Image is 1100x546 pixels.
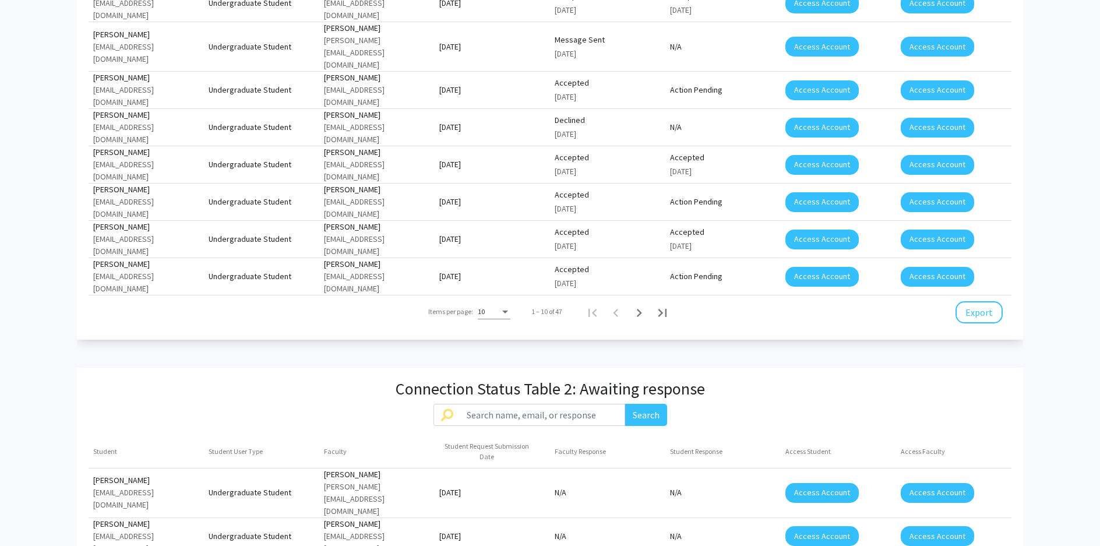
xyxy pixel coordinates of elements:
div: Accepted [555,77,661,89]
div: [PERSON_NAME] [324,184,430,196]
div: [DATE] [670,4,776,16]
button: Access Account [901,80,974,100]
button: Access Account [901,37,974,57]
div: [EMAIL_ADDRESS][DOMAIN_NAME] [324,233,430,258]
h3: Connection Status Table 2: Awaiting response [396,379,705,399]
div: [EMAIL_ADDRESS][DOMAIN_NAME] [93,233,199,258]
div: [EMAIL_ADDRESS][DOMAIN_NAME] [324,121,430,146]
div: Message Sent [555,34,661,46]
button: Access Account [785,483,859,503]
div: Student Response [670,446,722,457]
div: [PERSON_NAME][EMAIL_ADDRESS][DOMAIN_NAME] [324,34,430,71]
div: Accepted [555,189,661,201]
div: Student User Type [209,446,263,457]
mat-cell: [DATE] [435,479,550,507]
div: [EMAIL_ADDRESS][DOMAIN_NAME] [93,196,199,220]
button: Access Account [901,230,974,249]
div: [PERSON_NAME] [93,221,199,233]
button: Access Account [901,192,974,212]
div: Accepted [555,152,661,164]
div: [PERSON_NAME] [324,258,430,270]
div: [PERSON_NAME] [93,72,199,84]
iframe: Chat [9,494,50,537]
div: [PERSON_NAME] [324,146,430,158]
div: [DATE] [555,48,661,60]
div: [DATE] [555,277,661,290]
button: Export [956,301,1003,323]
div: [DATE] [555,203,661,215]
div: Student Response [670,446,733,457]
div: [DATE] [670,165,776,178]
div: Student Request Submission Date [439,441,535,462]
div: Faculty Response [555,446,616,457]
div: [PERSON_NAME] [93,29,199,41]
button: Last page [651,300,674,323]
div: [PERSON_NAME] [324,72,430,84]
button: Access Account [785,155,859,175]
div: [PERSON_NAME] [324,468,430,481]
div: [PERSON_NAME] [93,518,199,530]
mat-cell: [DATE] [435,226,550,253]
button: Next page [627,300,651,323]
div: [EMAIL_ADDRESS][DOMAIN_NAME] [93,84,199,108]
div: Student Request Submission Date [439,441,545,462]
button: First page [581,300,604,323]
button: Access Account [901,155,974,175]
div: [PERSON_NAME] [93,184,199,196]
button: Access Account [901,483,974,503]
div: [PERSON_NAME] [324,109,430,121]
button: Access Account [785,267,859,287]
div: Student [93,446,128,457]
div: Accepted [670,226,776,238]
div: Faculty [324,446,347,457]
div: [DATE] [555,91,661,103]
div: [PERSON_NAME] [324,518,430,530]
div: [PERSON_NAME][EMAIL_ADDRESS][DOMAIN_NAME] [324,481,430,517]
div: Student [93,446,117,457]
div: Faculty [324,446,357,457]
div: Declined [555,114,661,126]
mat-cell: [DATE] [435,114,550,142]
div: [DATE] [555,128,661,140]
mat-cell: Undergraduate Student [204,263,319,291]
input: Search name, email, or response [460,404,625,426]
div: [EMAIL_ADDRESS][DOMAIN_NAME] [93,121,199,146]
mat-cell: N/A [665,33,781,61]
div: [PERSON_NAME] [93,258,199,270]
mat-header-cell: Access Student [781,435,896,468]
div: Faculty Response [555,446,606,457]
div: [EMAIL_ADDRESS][DOMAIN_NAME] [93,41,199,65]
button: Access Account [785,118,859,138]
div: [DATE] [555,4,661,16]
div: [DATE] [555,165,661,178]
mat-header-cell: Access Faculty [896,435,1011,468]
mat-cell: Undergraduate Student [204,33,319,61]
button: Access Account [785,230,859,249]
mat-cell: Undergraduate Student [204,114,319,142]
div: [DATE] [555,240,661,252]
mat-cell: Action Pending [665,263,781,291]
div: Accepted [555,263,661,276]
div: [EMAIL_ADDRESS][DOMAIN_NAME] [93,487,199,511]
mat-cell: [DATE] [435,151,550,179]
mat-cell: Undergraduate Student [204,226,319,253]
div: [EMAIL_ADDRESS][DOMAIN_NAME] [324,158,430,183]
button: Search [625,404,667,426]
button: Access Account [785,80,859,100]
mat-cell: Action Pending [665,188,781,216]
div: Accepted [555,226,661,238]
mat-select: Items per page: [478,308,510,316]
mat-cell: [DATE] [435,76,550,104]
mat-cell: Action Pending [665,76,781,104]
div: [EMAIL_ADDRESS][DOMAIN_NAME] [324,270,430,295]
mat-cell: Undergraduate Student [204,188,319,216]
button: Access Account [785,37,859,57]
div: [PERSON_NAME] [324,22,430,34]
div: [PERSON_NAME] [93,146,199,158]
div: Student User Type [209,446,273,457]
span: 10 [478,307,485,316]
button: Access Account [785,192,859,212]
div: [PERSON_NAME] [93,474,199,487]
mat-cell: [DATE] [435,263,550,291]
div: [EMAIL_ADDRESS][DOMAIN_NAME] [324,196,430,220]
